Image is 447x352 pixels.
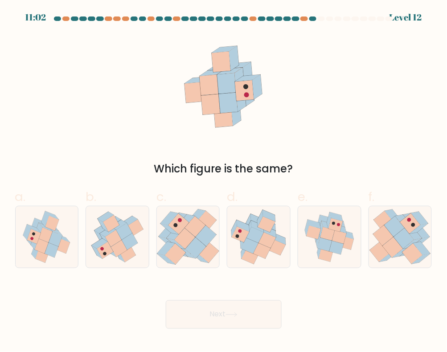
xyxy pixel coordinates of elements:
span: d. [227,188,238,205]
span: e. [298,188,308,205]
span: b. [86,188,96,205]
div: 11:02 [25,11,46,24]
div: Which figure is the same? [21,161,427,177]
div: Level 12 [390,11,422,24]
button: Next [166,300,282,329]
span: a. [15,188,26,205]
span: c. [156,188,166,205]
span: f. [369,188,375,205]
